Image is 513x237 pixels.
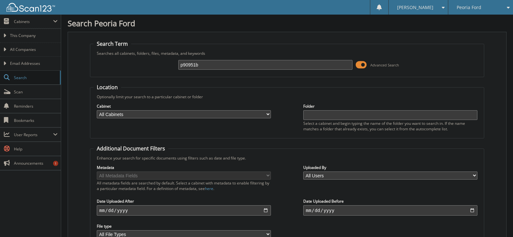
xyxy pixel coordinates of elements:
[94,145,168,152] legend: Additional Document Filters
[14,75,57,80] span: Search
[303,103,477,109] label: Folder
[14,132,53,137] span: User Reports
[457,6,481,9] span: Peoria Ford
[205,186,213,191] a: here
[14,103,58,109] span: Reminders
[94,40,131,47] legend: Search Term
[68,18,507,29] h1: Search Peoria Ford
[397,6,433,9] span: [PERSON_NAME]
[97,165,271,170] label: Metadata
[97,103,271,109] label: Cabinet
[6,3,55,12] img: scan123-logo-white.svg
[303,198,477,204] label: Date Uploaded Before
[10,33,58,39] span: This Company
[303,205,477,216] input: end
[94,84,121,91] legend: Location
[370,63,399,67] span: Advanced Search
[10,47,58,53] span: All Companies
[14,118,58,123] span: Bookmarks
[14,89,58,95] span: Scan
[303,121,477,132] div: Select a cabinet and begin typing the name of the folder you want to search in. If the name match...
[94,94,481,100] div: Optionally limit your search to a particular cabinet or folder
[10,61,58,66] span: Email Addresses
[303,165,477,170] label: Uploaded By
[14,146,58,152] span: Help
[97,198,271,204] label: Date Uploaded After
[97,223,271,229] label: File type
[14,160,58,166] span: Announcements
[97,205,271,216] input: start
[94,155,481,161] div: Enhance your search for specific documents using filters such as date and file type.
[14,19,53,24] span: Cabinets
[53,161,58,166] div: 1
[97,180,271,191] div: All metadata fields are searched by default. Select a cabinet with metadata to enable filtering b...
[94,51,481,56] div: Searches all cabinets, folders, files, metadata, and keywords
